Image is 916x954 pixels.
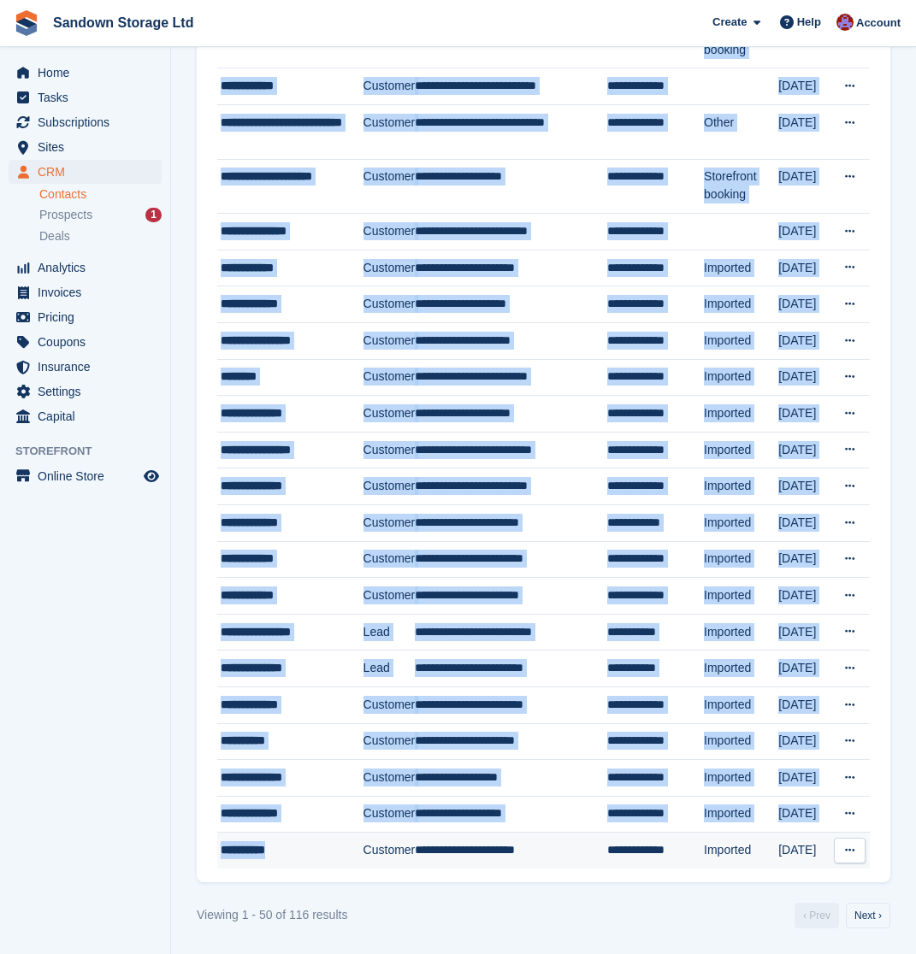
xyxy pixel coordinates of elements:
[778,396,834,433] td: [DATE]
[704,468,778,505] td: Imported
[363,833,416,869] td: Customer
[38,110,140,134] span: Subscriptions
[363,614,416,651] td: Lead
[363,578,416,615] td: Customer
[704,432,778,468] td: Imported
[39,228,70,244] span: Deals
[38,305,140,329] span: Pricing
[778,686,834,723] td: [DATE]
[363,250,416,286] td: Customer
[38,355,140,379] span: Insurance
[38,380,140,403] span: Settings
[704,250,778,286] td: Imported
[9,355,162,379] a: menu
[38,280,140,304] span: Invoices
[145,208,162,222] div: 1
[363,651,416,687] td: Lead
[704,723,778,760] td: Imported
[704,760,778,797] td: Imported
[363,322,416,359] td: Customer
[197,906,347,924] div: Viewing 1 - 50 of 116 results
[38,330,140,354] span: Coupons
[797,14,821,31] span: Help
[38,85,140,109] span: Tasks
[704,686,778,723] td: Imported
[778,833,834,869] td: [DATE]
[15,443,170,460] span: Storefront
[38,160,140,184] span: CRM
[38,256,140,280] span: Analytics
[363,159,416,214] td: Customer
[363,541,416,578] td: Customer
[778,651,834,687] td: [DATE]
[39,206,162,224] a: Prospects 1
[778,322,834,359] td: [DATE]
[704,541,778,578] td: Imported
[778,796,834,833] td: [DATE]
[712,14,747,31] span: Create
[778,214,834,250] td: [DATE]
[704,159,778,214] td: Storefront booking
[9,305,162,329] a: menu
[836,14,854,31] img: Chloe Lovelock-Brown
[778,105,834,160] td: [DATE]
[9,256,162,280] a: menu
[363,214,416,250] td: Customer
[363,286,416,323] td: Customer
[846,903,890,928] a: Next
[704,651,778,687] td: Imported
[363,68,416,105] td: Customer
[778,159,834,214] td: [DATE]
[38,61,140,85] span: Home
[778,250,834,286] td: [DATE]
[38,404,140,428] span: Capital
[9,85,162,109] a: menu
[363,468,416,505] td: Customer
[795,903,839,928] a: Previous
[778,614,834,651] td: [DATE]
[363,359,416,396] td: Customer
[704,578,778,615] td: Imported
[778,68,834,105] td: [DATE]
[704,359,778,396] td: Imported
[778,541,834,578] td: [DATE]
[14,10,39,36] img: stora-icon-8386f47178a22dfd0bd8f6a31ec36ba5ce8667c1dd55bd0f319d3a0aa187defe.svg
[363,686,416,723] td: Customer
[704,322,778,359] td: Imported
[704,105,778,160] td: Other
[363,504,416,541] td: Customer
[39,186,162,203] a: Contacts
[363,396,416,433] td: Customer
[9,61,162,85] a: menu
[704,286,778,323] td: Imported
[363,105,416,160] td: Customer
[778,578,834,615] td: [DATE]
[856,15,901,32] span: Account
[778,432,834,468] td: [DATE]
[46,9,200,37] a: Sandown Storage Ltd
[363,760,416,797] td: Customer
[791,903,894,928] nav: Pages
[778,359,834,396] td: [DATE]
[704,796,778,833] td: Imported
[9,135,162,159] a: menu
[39,227,162,245] a: Deals
[9,464,162,488] a: menu
[363,723,416,760] td: Customer
[704,504,778,541] td: Imported
[9,330,162,354] a: menu
[704,396,778,433] td: Imported
[9,110,162,134] a: menu
[9,380,162,403] a: menu
[39,207,92,223] span: Prospects
[778,504,834,541] td: [DATE]
[9,160,162,184] a: menu
[778,286,834,323] td: [DATE]
[9,404,162,428] a: menu
[778,723,834,760] td: [DATE]
[38,135,140,159] span: Sites
[363,796,416,833] td: Customer
[778,760,834,797] td: [DATE]
[141,466,162,486] a: Preview store
[363,432,416,468] td: Customer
